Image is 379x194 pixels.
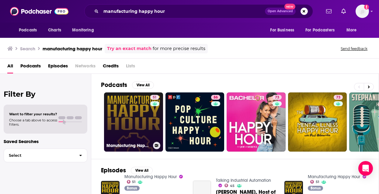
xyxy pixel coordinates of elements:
[43,46,102,52] h3: manufacturing happy hour
[227,92,286,152] a: 73
[284,4,295,9] span: New
[316,181,319,183] span: 51
[124,174,177,179] a: Manufacturing Happy Hour
[84,4,313,18] div: Search podcasts, credits, & more...
[275,95,279,101] span: 73
[153,45,205,52] span: for more precise results
[356,5,369,18] button: Show profile menu
[4,149,87,162] button: Select
[48,26,61,34] span: Charts
[356,5,369,18] img: User Profile
[336,95,340,101] span: 73
[358,161,373,176] div: Open Intercom Messenger
[342,24,364,36] button: open menu
[305,26,335,34] span: For Podcasters
[216,178,271,183] a: Talking Industrial Automation
[224,184,235,187] a: 45
[132,181,135,183] span: 51
[211,95,220,100] a: 86
[20,46,35,52] h3: Search
[7,61,13,74] a: All
[165,92,224,152] a: 86
[339,6,348,16] a: Show notifications dropdown
[126,61,135,74] span: Lists
[106,143,151,148] h3: Manufacturing Happy Hour
[311,186,321,190] span: Bonus
[104,92,163,152] a: 51Manufacturing Happy Hour
[9,118,57,127] span: Choose a tab above to access filters.
[4,90,87,99] h2: Filter By
[44,24,65,36] a: Charts
[103,61,119,74] a: Credits
[310,180,319,184] a: 51
[131,167,153,174] button: View All
[270,26,294,34] span: For Business
[132,81,154,89] button: View All
[101,167,153,174] a: EpisodesView All
[356,5,369,18] span: Logged in as Shift_2
[273,95,282,100] a: 73
[308,174,360,179] a: Manufacturing Happy Hour
[75,61,96,74] span: Networks
[339,46,369,51] button: Send feedback
[364,5,369,9] svg: Add a profile image
[301,24,343,36] button: open menu
[72,26,94,34] span: Monitoring
[101,81,127,89] h2: Podcasts
[268,10,293,13] span: Open Advanced
[153,95,157,101] span: 51
[101,81,154,89] a: PodcastsView All
[265,8,296,15] button: Open AdvancedNew
[4,153,74,157] span: Select
[288,92,347,152] a: 73
[230,185,235,187] span: 45
[10,5,68,17] img: Podchaser - Follow, Share and Rate Podcasts
[324,6,334,16] a: Show notifications dropdown
[4,138,87,144] p: Saved Searches
[107,45,151,52] a: Try an exact match
[48,61,68,74] a: Episodes
[127,180,136,184] a: 51
[127,186,137,190] span: Bonus
[19,26,37,34] span: Podcasts
[266,24,302,36] button: open menu
[20,61,41,74] a: Podcasts
[101,6,265,16] input: Search podcasts, credits, & more...
[334,95,343,100] a: 73
[68,24,102,36] button: open menu
[9,112,57,116] span: Want to filter your results?
[150,95,159,100] a: 51
[346,26,357,34] span: More
[15,24,45,36] button: open menu
[214,95,218,101] span: 86
[101,167,126,174] h2: Episodes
